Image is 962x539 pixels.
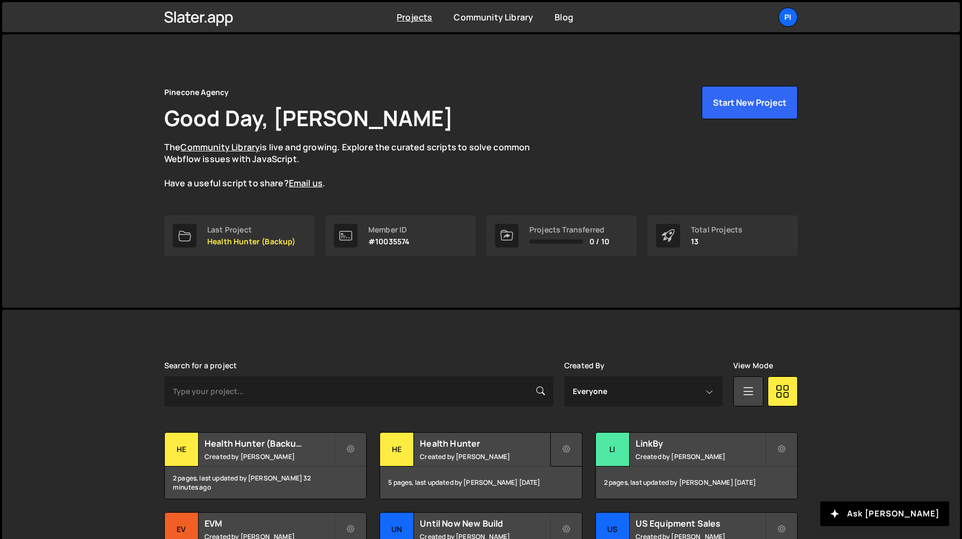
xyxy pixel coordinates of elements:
[420,452,549,461] small: Created by [PERSON_NAME]
[380,432,582,499] a: He Health Hunter Created by [PERSON_NAME] 5 pages, last updated by [PERSON_NAME] [DATE]
[555,11,573,23] a: Blog
[589,237,609,246] span: 0 / 10
[454,11,533,23] a: Community Library
[180,141,260,153] a: Community Library
[691,225,742,234] div: Total Projects
[529,225,609,234] div: Projects Transferred
[420,438,549,449] h2: Health Hunter
[205,438,334,449] h2: Health Hunter (Backup)
[368,237,410,246] p: #10035574
[164,361,237,370] label: Search for a project
[778,8,798,27] a: Pi
[596,433,630,467] div: Li
[205,452,334,461] small: Created by [PERSON_NAME]
[380,433,414,467] div: He
[164,215,315,256] a: Last Project Health Hunter (Backup)
[164,376,553,406] input: Type your project...
[165,467,366,499] div: 2 pages, last updated by [PERSON_NAME] 32 minutes ago
[368,225,410,234] div: Member ID
[691,237,742,246] p: 13
[702,86,798,119] button: Start New Project
[397,11,432,23] a: Projects
[564,361,605,370] label: Created By
[420,518,549,529] h2: Until Now New Build
[596,467,797,499] div: 2 pages, last updated by [PERSON_NAME] [DATE]
[164,432,367,499] a: He Health Hunter (Backup) Created by [PERSON_NAME] 2 pages, last updated by [PERSON_NAME] 32 minu...
[636,518,765,529] h2: US Equipment Sales
[636,438,765,449] h2: LinkBy
[733,361,773,370] label: View Mode
[289,177,323,189] a: Email us
[636,452,765,461] small: Created by [PERSON_NAME]
[164,86,229,99] div: Pinecone Agency
[820,501,949,526] button: Ask [PERSON_NAME]
[595,432,798,499] a: Li LinkBy Created by [PERSON_NAME] 2 pages, last updated by [PERSON_NAME] [DATE]
[164,103,453,133] h1: Good Day, [PERSON_NAME]
[205,518,334,529] h2: EVM
[207,237,296,246] p: Health Hunter (Backup)
[380,467,581,499] div: 5 pages, last updated by [PERSON_NAME] [DATE]
[207,225,296,234] div: Last Project
[165,433,199,467] div: He
[164,141,551,190] p: The is live and growing. Explore the curated scripts to solve common Webflow issues with JavaScri...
